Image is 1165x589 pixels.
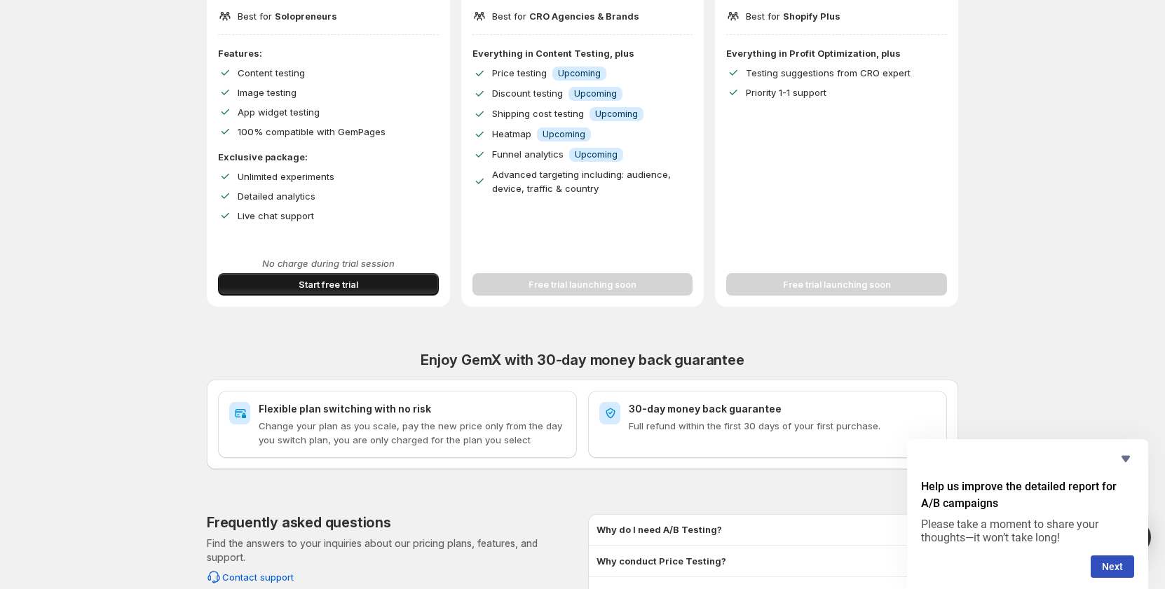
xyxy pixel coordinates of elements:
span: Shopify Plus [783,11,840,22]
button: Next question [1091,555,1134,578]
span: Shipping cost testing [492,108,584,119]
h2: Enjoy GemX with 30-day money back guarantee [207,352,958,368]
h3: Why do I need A/B Testing? [597,522,722,536]
p: Exclusive package: [218,150,439,164]
h2: Flexible plan switching with no risk [259,402,566,416]
span: Advanced targeting including: audience, device, traffic & country [492,169,671,194]
span: 100% compatible with GemPages [238,126,386,137]
p: No charge during trial session [218,256,439,270]
span: Price testing [492,67,547,78]
button: Start free trial [218,273,439,296]
p: Best for [492,9,639,23]
span: Discount testing [492,88,563,99]
span: Upcoming [543,129,585,140]
span: Upcoming [575,149,618,160]
span: Live chat support [238,210,314,221]
span: App widget testing [238,106,320,118]
button: Hide survey [1117,450,1134,467]
span: Start free trial [299,277,358,291]
h3: Why conduct Price Testing? [597,554,726,568]
span: Upcoming [558,68,601,79]
button: Contact support [198,566,302,588]
span: Upcoming [574,88,617,99]
h2: Frequently asked questions [207,514,391,531]
p: Please take a moment to share your thoughts—it won’t take long! [921,518,1134,544]
span: Detailed analytics [238,190,315,202]
span: Unlimited experiments [238,171,334,182]
p: Everything in Content Testing, plus [472,46,693,60]
span: Solopreneurs [275,11,337,22]
span: Content testing [238,67,305,78]
p: Find the answers to your inquiries about our pricing plans, features, and support. [207,536,577,564]
span: Image testing [238,87,297,98]
p: Features: [218,46,439,60]
span: Testing suggestions from CRO expert [746,67,911,78]
span: Priority 1-1 support [746,87,826,98]
h2: Help us improve the detailed report for A/B campaigns [921,478,1134,512]
span: Funnel analytics [492,148,564,160]
h2: 30-day money back guarantee [629,402,936,416]
span: Upcoming [595,109,638,120]
span: Contact support [222,570,294,584]
span: Heatmap [492,128,531,139]
p: Best for [746,9,840,23]
p: Full refund within the first 30 days of your first purchase. [629,419,936,433]
span: CRO Agencies & Brands [529,11,639,22]
div: Help us improve the detailed report for A/B campaigns [921,450,1134,578]
p: Everything in Profit Optimization, plus [726,46,947,60]
p: Change your plan as you scale, pay the new price only from the day you switch plan, you are only ... [259,419,566,447]
p: Best for [238,9,337,23]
